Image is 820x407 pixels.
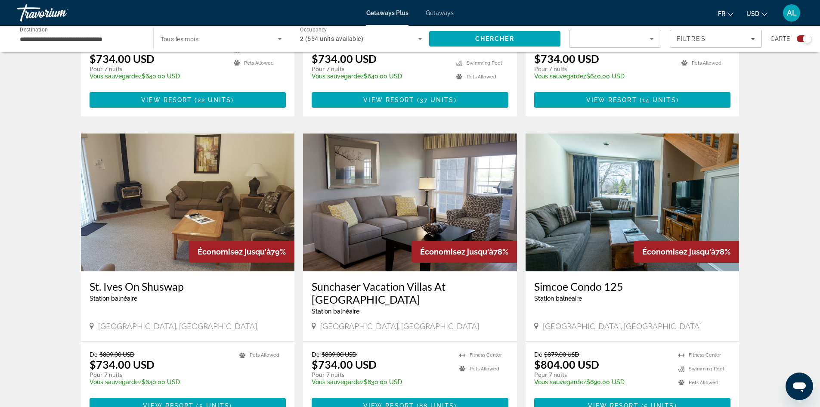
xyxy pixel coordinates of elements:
[526,134,740,271] img: Simcoe Condo 125
[412,241,517,263] div: 78%
[312,73,448,80] p: $640.00 USD
[90,295,137,302] span: Station balnéaire
[312,92,508,108] button: View Resort(37 units)
[634,241,739,263] div: 78%
[312,73,364,80] span: Vous sauvegardez
[98,321,257,331] span: [GEOGRAPHIC_DATA], [GEOGRAPHIC_DATA]
[426,9,454,16] a: Getaways
[780,4,803,22] button: User Menu
[420,247,493,256] span: Économisez jusqu'à
[637,96,679,103] span: ( )
[718,10,725,17] span: fr
[642,96,676,103] span: 14 units
[467,74,496,80] span: Pets Allowed
[534,379,670,385] p: $690.00 USD
[322,351,357,358] span: $809.00 USD
[786,373,813,400] iframe: Bouton de lancement de la fenêtre de messagerie
[189,241,294,263] div: 79%
[576,34,654,44] mat-select: Sort by
[198,96,232,103] span: 22 units
[534,65,673,73] p: Pour 7 nuits
[677,35,706,42] span: Filtres
[90,73,142,80] span: Vous sauvegardez
[192,96,234,103] span: ( )
[534,73,673,80] p: $640.00 USD
[534,280,731,293] a: Simcoe Condo 125
[670,30,762,48] button: Filters
[467,60,502,66] span: Swimming Pool
[534,52,599,65] p: $734.00 USD
[534,92,731,108] button: View Resort(14 units)
[414,96,456,103] span: ( )
[689,380,718,385] span: Pets Allowed
[90,52,155,65] p: $734.00 USD
[303,134,517,271] img: Sunchaser Vacation Villas At Riverside
[470,352,502,358] span: Fitness Center
[746,10,759,17] span: USD
[543,321,702,331] span: [GEOGRAPHIC_DATA], [GEOGRAPHIC_DATA]
[534,379,586,385] span: Vous sauvegardez
[90,92,286,108] button: View Resort(22 units)
[300,35,363,42] span: 2 (554 units available)
[90,351,97,358] span: De
[746,7,767,20] button: Change currency
[90,379,142,385] span: Vous sauvegardez
[534,73,586,80] span: Vous sauvegardez
[90,358,155,371] p: $734.00 USD
[312,379,451,385] p: $630.00 USD
[320,321,479,331] span: [GEOGRAPHIC_DATA], [GEOGRAPHIC_DATA]
[475,35,514,42] span: Chercher
[642,247,715,256] span: Économisez jusqu'à
[141,96,192,103] span: View Resort
[99,351,135,358] span: $809.00 USD
[312,308,359,315] span: Station balnéaire
[312,379,364,385] span: Vous sauvegardez
[363,96,414,103] span: View Resort
[90,371,231,379] p: Pour 7 nuits
[312,358,377,371] p: $734.00 USD
[787,9,797,17] span: AL
[544,351,579,358] span: $879.00 USD
[312,280,508,306] a: Sunchaser Vacation Villas At [GEOGRAPHIC_DATA]
[470,366,499,372] span: Pets Allowed
[81,134,295,271] img: St. Ives On Shuswap
[300,27,327,33] span: Occupancy
[534,295,582,302] span: Station balnéaire
[692,60,721,66] span: Pets Allowed
[534,371,670,379] p: Pour 7 nuits
[20,26,48,32] span: Destination
[20,34,142,44] input: Select destination
[718,7,733,20] button: Change language
[534,351,542,358] span: De
[90,379,231,385] p: $640.00 USD
[198,247,271,256] span: Économisez jusqu'à
[312,351,319,358] span: De
[689,352,721,358] span: Fitness Center
[312,52,377,65] p: $734.00 USD
[90,65,226,73] p: Pour 7 nuits
[161,36,199,43] span: Tous les mois
[312,371,451,379] p: Pour 7 nuits
[244,60,274,66] span: Pets Allowed
[366,9,408,16] a: Getaways Plus
[90,280,286,293] a: St. Ives On Shuswap
[90,73,226,80] p: $640.00 USD
[689,366,724,372] span: Swimming Pool
[534,358,599,371] p: $804.00 USD
[312,65,448,73] p: Pour 7 nuits
[770,33,790,45] span: Carte
[250,352,279,358] span: Pets Allowed
[17,2,103,24] a: Travorium
[420,96,454,103] span: 37 units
